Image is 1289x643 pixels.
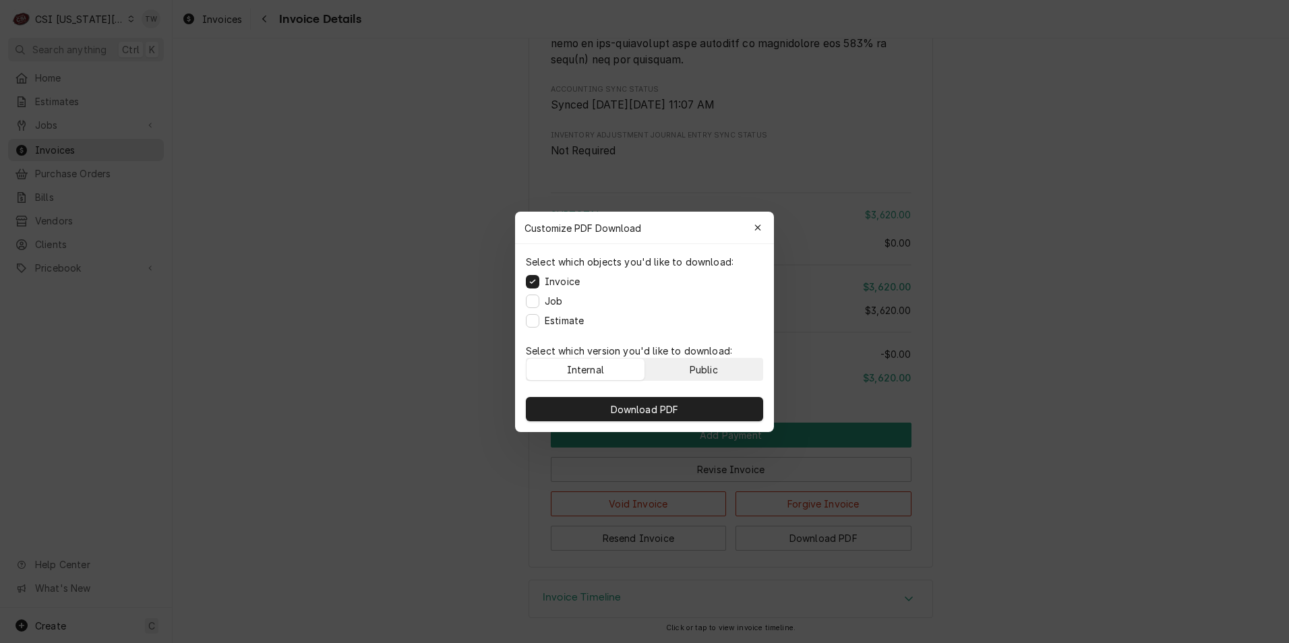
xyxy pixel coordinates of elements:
[526,344,763,358] p: Select which version you'd like to download:
[515,212,774,244] div: Customize PDF Download
[567,362,604,376] div: Internal
[545,274,580,288] label: Invoice
[608,402,682,416] span: Download PDF
[545,313,584,328] label: Estimate
[526,255,733,269] p: Select which objects you'd like to download:
[526,397,763,421] button: Download PDF
[545,294,562,308] label: Job
[690,362,718,376] div: Public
